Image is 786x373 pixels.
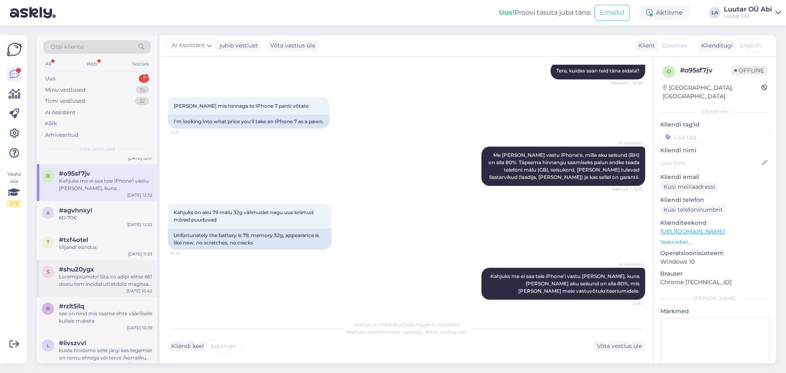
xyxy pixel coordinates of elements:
[635,41,655,50] div: Klient
[128,155,152,161] div: [DATE] 12:51
[131,59,151,69] div: Socials
[45,97,85,105] div: Tiimi vestlused
[660,120,770,129] p: Kliendi tag'id
[556,68,639,74] span: Tere, kuidas saan teid täna aidata?
[43,59,53,69] div: All
[660,249,770,258] p: Operatsioonisüsteem
[660,278,770,287] p: Chrome [TECHNICAL_ID]
[45,109,75,117] div: AI Assistent
[346,329,468,335] span: Vestluse ülevõtmiseks vajutage
[79,145,115,153] span: Kõik vestlused
[667,68,671,75] span: o
[59,244,152,251] div: Viljandi esindus
[45,131,79,139] div: Arhiveeritud
[51,43,84,51] span: Otsi kliente
[59,303,84,310] span: #rzlt5ilq
[698,41,733,50] div: Klienditugi
[7,42,22,57] img: Askly Logo
[172,41,205,50] span: AI Assistent
[660,295,770,302] div: [PERSON_NAME]
[139,75,149,83] div: 1
[660,269,770,278] p: Brauser
[85,59,99,69] div: Web
[7,200,21,207] div: 2 / 3
[660,219,770,227] p: Klienditeekond
[127,192,152,198] div: [DATE] 12:32
[168,228,332,250] div: Unfortunately the battery is 79, memory 32g, appearance is like new, no scratches, no cracks
[46,173,50,179] span: o
[127,325,152,331] div: [DATE] 10:39
[639,5,689,20] div: Aktiivne
[660,146,770,155] p: Kliendi nimi
[59,273,152,288] div: Loremipsumdo! Sita co adipi elitse 661 doeiu tem incidid utl etdolo magnaal en adminim veniamq no...
[660,108,770,115] div: Kliendi info
[490,273,641,294] span: Kahjuks me ei saa teie iPhone'i vastu [PERSON_NAME], kuna [PERSON_NAME] aku seisund on alla 80%, ...
[59,236,88,244] span: #txf4otel
[174,103,309,109] span: [PERSON_NAME] mis hinnaga te IPhone 7 panti võtate
[353,321,460,328] span: Vestlus on määratud kasutajale AI Assistent
[46,210,50,216] span: a
[59,339,86,347] span: #livszvvl
[170,129,201,135] span: 12:31
[136,86,149,94] div: 15
[660,307,770,316] p: Märkmed
[267,40,318,51] div: Võta vestlus üle
[499,9,515,16] b: Uus!
[59,214,152,222] div: 60-70€
[127,222,152,228] div: [DATE] 12:22
[488,152,641,180] span: Me [PERSON_NAME] vastu iPhone'e, mille aku seisund (BH) on alla 80%. Täpsema hinnangu saamiseks p...
[59,177,152,192] div: Kahjuks me ei saa teie iPhone'i vastu [PERSON_NAME], kuna [PERSON_NAME] aku seisund on alla 80%, ...
[594,341,645,352] div: Võta vestlus üle
[612,140,643,146] span: AI Assistent
[126,288,152,294] div: [DATE] 10:42
[612,300,643,306] span: 12:32
[422,329,468,335] i: „Võtke vestlus üle”
[47,239,50,245] span: t
[660,258,770,266] p: Windows 10
[128,251,152,257] div: [DATE] 11:33
[47,269,50,275] span: s
[216,41,258,50] div: juhib vestlust
[660,131,770,143] input: Lisa tag
[59,170,90,177] span: #o95sf7jv
[594,5,630,20] button: Emailid
[662,41,687,50] span: Estonian
[724,6,772,13] div: Luutar OÜ Abi
[660,238,770,246] p: Vaata edasi ...
[45,120,57,128] div: Kõik
[709,7,720,18] div: LA
[661,158,760,167] input: Lisa nimi
[46,305,50,312] span: r
[611,80,643,86] span: Nähtud ✓ 12:30
[612,186,643,192] span: Nähtud ✓ 12:31
[724,6,781,19] a: Luutar OÜ AbiLuutar OÜ
[59,207,92,214] span: #agvhnxyl
[59,266,94,273] span: #shu20ygx
[168,342,204,350] div: Kliendi keel
[129,362,152,368] div: [DATE] 9:46
[211,342,236,350] span: Estonian
[7,170,21,207] div: Vaata siia
[168,115,330,129] div: I'm looking into what price you'll take an IPhone 7 as a pawn.
[135,97,149,105] div: 32
[660,204,726,215] div: Küsi telefoninumbrit
[731,66,767,75] span: Offline
[740,41,761,50] span: English
[660,228,725,235] a: [URL][DOMAIN_NAME]
[45,75,55,83] div: Uus
[660,196,770,204] p: Kliendi telefon
[59,310,152,325] div: see on hind mis saame ehte väärilisele kullale maksta
[663,84,761,101] div: [GEOGRAPHIC_DATA], [GEOGRAPHIC_DATA]
[170,250,201,256] span: 12:32
[680,66,731,75] div: # o95sf7jv
[612,261,643,267] span: AI Assistent
[724,13,772,19] div: Luutar OÜ
[47,342,50,348] span: l
[45,86,86,94] div: Minu vestlused
[660,173,770,181] p: Kliendi email
[59,347,152,362] div: kulda hindame selle järgi kas tegemist on romu ehtega või terve /korraliku ehtega. [PERSON_NAME] ...
[660,181,718,192] div: Küsi meiliaadressi
[174,209,315,223] span: Kahjuks on aku 79 mälu 32g välimuslet nagu uus kriimud mõrad puuduvad
[499,8,591,18] div: Proovi tasuta juba täna:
